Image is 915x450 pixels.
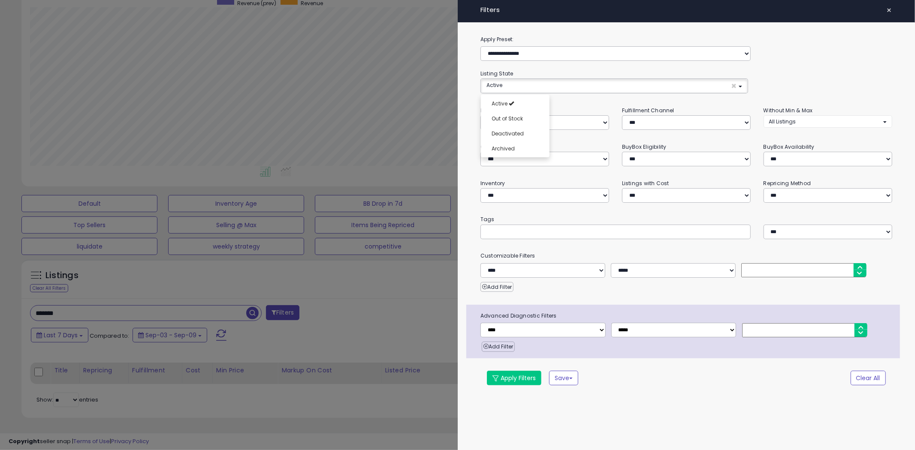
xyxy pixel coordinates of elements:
[480,180,505,187] small: Inventory
[764,180,811,187] small: Repricing Method
[492,145,515,152] span: Archived
[622,143,667,150] small: BuyBox Eligibility
[474,251,899,261] small: Customizable Filters
[480,70,513,77] small: Listing State
[769,118,796,125] span: All Listings
[764,143,815,150] small: BuyBox Availability
[480,282,513,292] button: Add Filter
[622,107,674,114] small: Fulfillment Channel
[764,115,892,128] button: All Listings
[549,371,578,385] button: Save
[474,215,899,224] small: Tags
[480,143,531,150] small: Current Listed Price
[480,107,506,114] small: Repricing
[883,4,896,16] button: ×
[492,100,507,107] span: Active
[481,79,748,93] button: Active ×
[487,371,541,385] button: Apply Filters
[492,130,524,137] span: Deactivated
[492,115,523,122] span: Out of Stock
[480,6,892,14] h4: Filters
[764,107,813,114] small: Without Min & Max
[851,371,886,385] button: Clear All
[482,342,515,352] button: Add Filter
[474,311,900,321] span: Advanced Diagnostic Filters
[731,81,737,90] span: ×
[887,4,892,16] span: ×
[474,35,899,44] label: Apply Preset:
[622,180,669,187] small: Listings with Cost
[486,81,502,89] span: Active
